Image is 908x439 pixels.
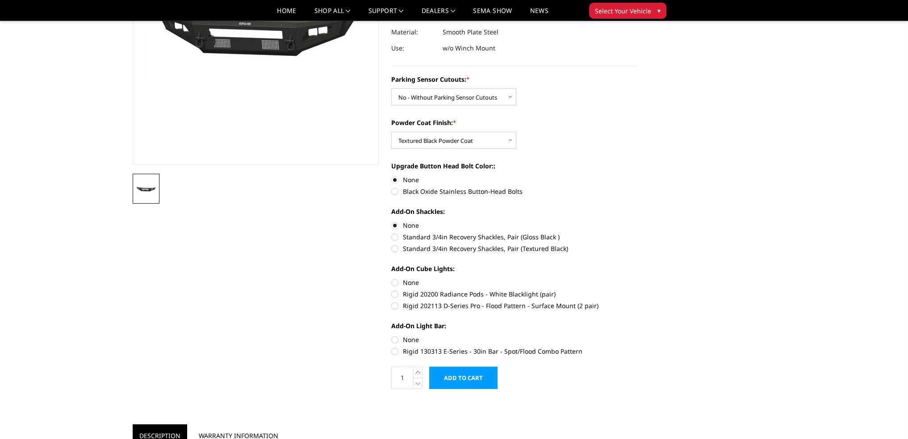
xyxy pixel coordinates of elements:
a: News [530,8,548,21]
dt: Use: [391,40,436,56]
label: Add-On Light Bar: [391,321,638,330]
dt: Material: [391,24,436,40]
label: Powder Coat Finish: [391,118,638,127]
a: Home [277,8,296,21]
img: 2023-2025 Ford F450-550 - A2L Series - Base Front Bumper [135,184,157,194]
button: Select Your Vehicle [589,3,666,19]
label: Parking Sensor Cutouts: [391,75,638,84]
a: Support [368,8,404,21]
label: Add-On Cube Lights: [391,264,638,273]
label: Black Oxide Stainless Button-Head Bolts [391,187,638,196]
label: None [391,278,638,287]
label: Standard 3/4in Recovery Shackles, Pair (Textured Black) [391,244,638,253]
label: None [391,175,638,184]
label: Add-On Shackles: [391,207,638,216]
dd: w/o Winch Mount [443,40,495,56]
input: Add to Cart [429,367,498,389]
a: Dealers [422,8,456,21]
label: Rigid 20200 Radiance Pods - White Blacklight (pair) [391,289,638,299]
iframe: Chat Widget [863,396,908,439]
label: Rigid 202113 D-Series Pro - Flood Pattern - Surface Mount (2 pair) [391,301,638,310]
span: ▾ [657,6,661,15]
label: Rigid 130313 E-Series - 30in Bar - Spot/Flood Combo Pattern [391,347,638,356]
dd: Smooth Plate Steel [443,24,498,40]
label: None [391,221,638,230]
span: Select Your Vehicle [595,6,651,16]
label: None [391,335,638,344]
label: Upgrade Button Head Bolt Color:: [391,161,638,171]
a: SEMA Show [473,8,512,21]
a: shop all [314,8,351,21]
label: Standard 3/4in Recovery Shackles, Pair (Gloss Black ) [391,232,638,242]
